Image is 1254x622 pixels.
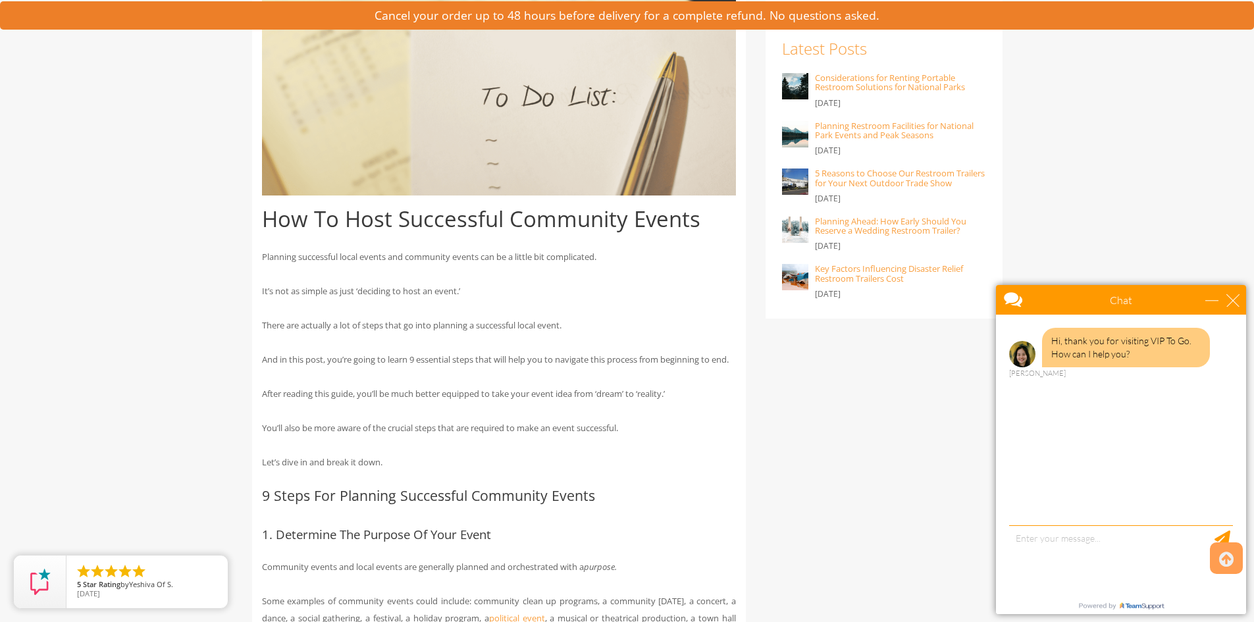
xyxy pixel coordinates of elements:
li:  [76,563,91,579]
p: It’s not as simple as just ‘deciding to host an event.’ [262,282,736,299]
img: Review Rating [27,569,53,595]
p: [DATE] [815,95,986,111]
a: 5 Reasons to Choose Our Restroom Trailers for Your Next Outdoor Trade Show [815,167,985,188]
img: Key Factors Influencing Disaster Relief Restroom Trailers Cost - VIPTOGO [782,264,808,290]
h3: Latest Posts [782,40,986,57]
img: Considerations for Renting Portable Restroom Solutions for National Parks - VIPTOGO [782,73,808,99]
p: You’ll also be more aware of the crucial steps that are required to make an event successful. [262,419,736,436]
img: 5 Reasons to Choose Our Restroom Trailers for Your Next Outdoor Trade Show - VIPTOGO [782,168,808,195]
span: 5 [77,579,81,589]
iframe: Live Chat Box [988,277,1254,622]
span: [DATE] [77,588,100,598]
a: Key Factors Influencing Disaster Relief Restroom Trailers Cost [815,263,963,284]
p: [DATE] [815,238,986,254]
a: Considerations for Renting Portable Restroom Solutions for National Parks [815,72,965,93]
p: Planning successful local events and community events can be a little bit complicated. [262,248,736,265]
p: After reading this guide, you’ll be much better equipped to take your event idea from ‘dream’ to ... [262,385,736,402]
li:  [117,563,133,579]
h1: How To Host Successful Community Events [262,207,736,231]
p: There are actually a lot of steps that go into planning a successful local event. [262,317,736,334]
span: Star Rating [83,579,120,589]
li:  [131,563,147,579]
p: Community events and local events are generally planned and orchestrated with a [262,558,736,575]
p: [DATE] [815,286,986,302]
p: Let’s dive in and break it down. [262,454,736,471]
h2: 9 Steps For Planning Successful Community Events [262,488,736,503]
p: [DATE] [815,191,986,207]
li:  [90,563,105,579]
img: Planning Restroom Facilities for National Park Events and Peak Seasons - VIPTOGO [782,121,808,147]
a: Planning Ahead: How Early Should You Reserve a Wedding Restroom Trailer? [815,215,966,236]
img: Planning Ahead: How Early Should You Reserve a Wedding Restroom Trailer? - VIPTOGO [782,217,808,243]
p: [DATE] [815,143,986,159]
em: purpose. [584,561,617,573]
span: by [77,581,217,590]
p: And in this post, you’re going to learn 9 essential steps that will help you to navigate this pro... [262,351,736,368]
span: Yeshiva Of S. [129,579,173,589]
a: Planning Restroom Facilities for National Park Events and Peak Seasons [815,120,974,141]
h3: 1. Determine The Purpose Of Your Event [262,528,736,542]
li:  [103,563,119,579]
